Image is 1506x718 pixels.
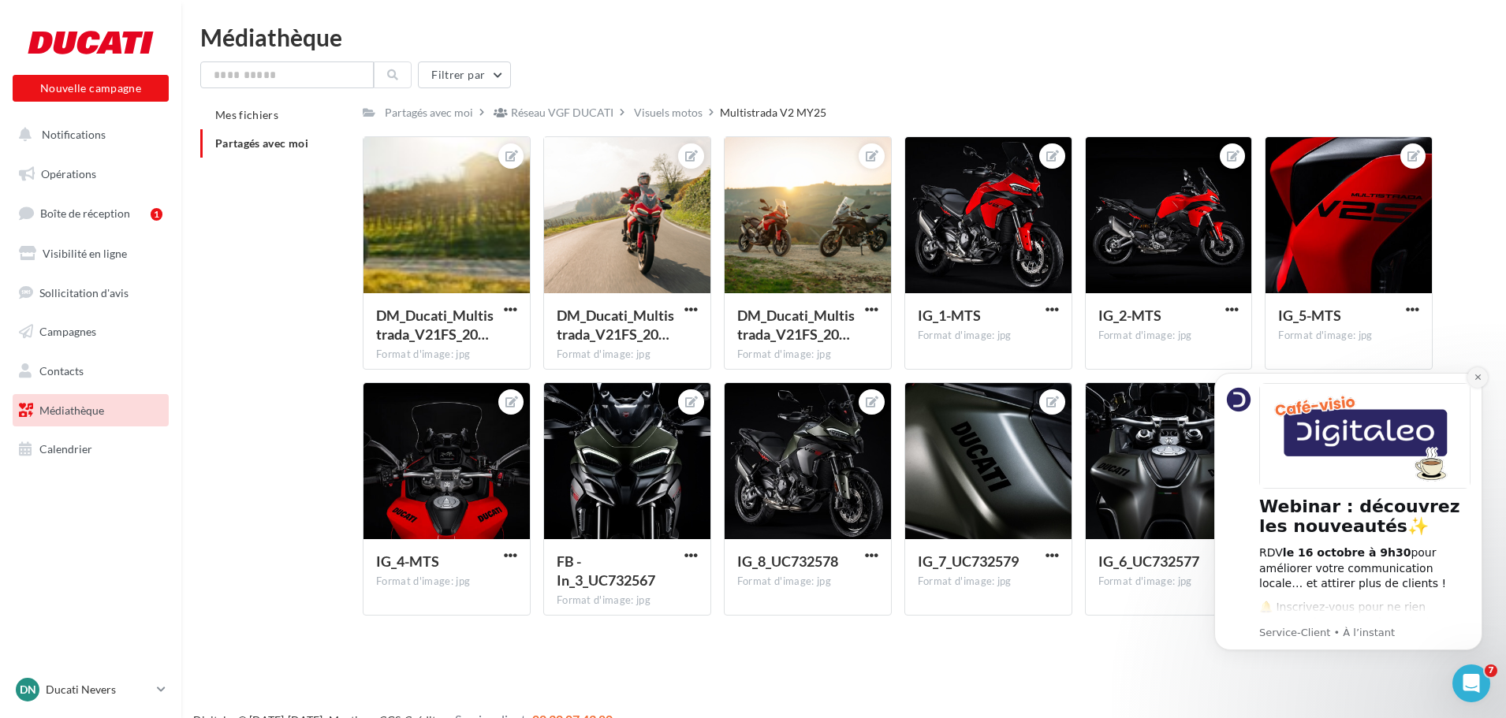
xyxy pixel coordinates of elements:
[557,307,674,343] span: DM_Ducati_Multistrada_V21FS_20241114_21562_UC732085
[737,575,878,589] div: Format d'image: jpg
[1278,307,1341,324] span: IG_5-MTS
[376,575,517,589] div: Format d'image: jpg
[557,348,698,362] div: Format d'image: jpg
[39,404,104,417] span: Médiathèque
[9,394,172,427] a: Médiathèque
[1098,307,1161,324] span: IG_2-MTS
[1191,353,1506,710] iframe: Intercom notifications message
[39,285,129,299] span: Sollicitation d'avis
[13,675,169,705] a: DN Ducati Nevers
[737,552,838,570] span: IG_8_UC732578
[1278,329,1419,343] div: Format d'image: jpg
[511,105,613,121] div: Réseau VGF DUCATI
[1452,664,1490,702] iframe: Intercom live chat
[40,206,130,220] span: Boîte de réception
[43,247,127,260] span: Visibilité en ligne
[737,307,855,343] span: DM_Ducati_Multistrada_V21FS_20241114_27612_UC732111
[720,105,826,121] div: Multistrada V2 MY25
[376,552,439,570] span: IG_4-MTS
[918,307,981,324] span: IG_1-MTS
[737,348,878,362] div: Format d'image: jpg
[39,442,92,456] span: Calendrier
[918,552,1019,570] span: IG_7_UC732579
[1098,329,1239,343] div: Format d'image: jpg
[46,682,151,698] p: Ducati Nevers
[1098,552,1199,570] span: IG_6_UC732577
[1098,575,1239,589] div: Format d'image: jpg
[9,158,172,191] a: Opérations
[9,237,172,270] a: Visibilité en ligne
[9,277,172,310] a: Sollicitation d'avis
[385,105,473,121] div: Partagés avec moi
[9,433,172,466] a: Calendrier
[39,325,96,338] span: Campagnes
[418,61,511,88] button: Filtrer par
[39,364,84,378] span: Contacts
[13,75,169,102] button: Nouvelle campagne
[376,307,494,343] span: DM_Ducati_Multistrada_V21FS_20241113_16111_UC732052
[41,167,96,180] span: Opérations
[918,575,1059,589] div: Format d'image: jpg
[9,196,172,230] a: Boîte de réception1
[9,315,172,348] a: Campagnes
[634,105,703,121] div: Visuels motos
[200,25,1487,49] div: Médiathèque
[151,208,162,221] div: 1
[1485,664,1497,677] span: 7
[9,118,166,151] button: Notifications
[42,128,106,141] span: Notifications
[20,682,36,698] span: DN
[9,355,172,388] a: Contacts
[376,348,517,362] div: Format d'image: jpg
[215,108,278,121] span: Mes fichiers
[557,593,698,608] div: Format d'image: jpg
[557,552,655,589] span: FB - In_3_UC732567
[215,136,308,150] span: Partagés avec moi
[918,329,1059,343] div: Format d'image: jpg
